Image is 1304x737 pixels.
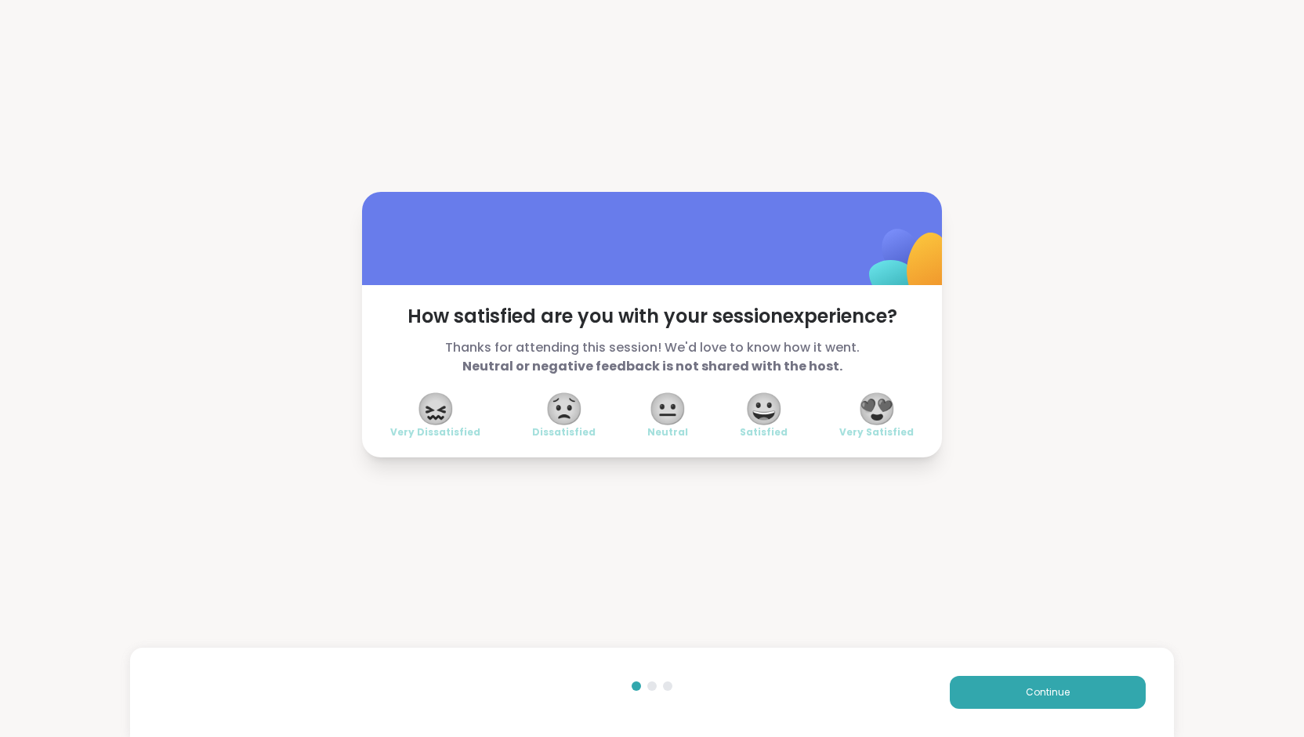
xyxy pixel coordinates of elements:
[532,426,596,439] span: Dissatisfied
[832,188,988,344] img: ShareWell Logomark
[744,395,784,423] span: 😀
[390,304,914,329] span: How satisfied are you with your session experience?
[545,395,584,423] span: 😟
[839,426,914,439] span: Very Satisfied
[390,338,914,376] span: Thanks for attending this session! We'd love to know how it went.
[740,426,788,439] span: Satisfied
[416,395,455,423] span: 😖
[950,676,1146,709] button: Continue
[1026,685,1070,699] span: Continue
[390,426,480,439] span: Very Dissatisfied
[462,357,842,375] b: Neutral or negative feedback is not shared with the host.
[648,395,687,423] span: 😐
[647,426,688,439] span: Neutral
[857,395,896,423] span: 😍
